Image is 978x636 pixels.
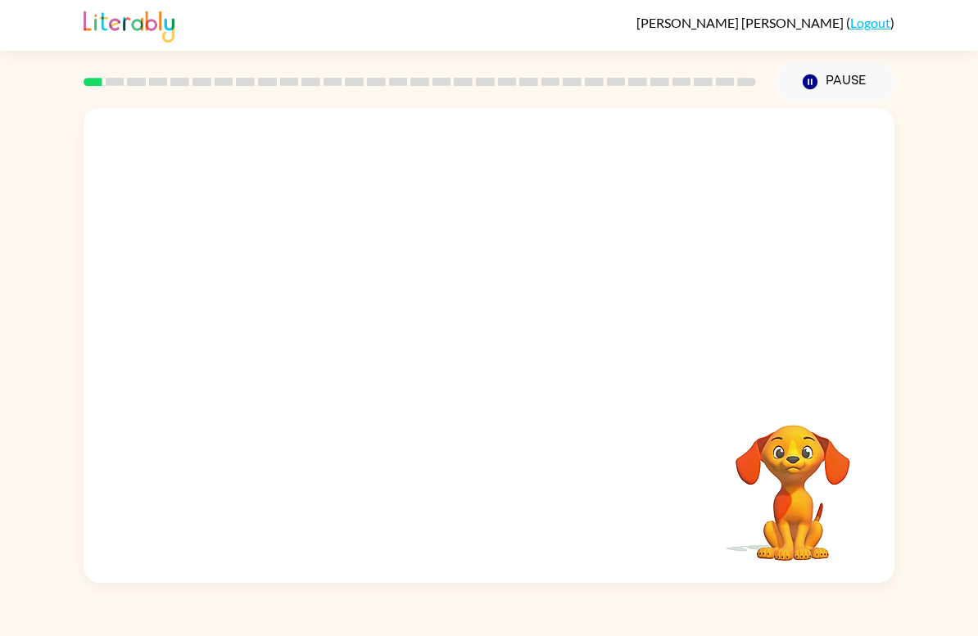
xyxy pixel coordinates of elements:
div: ( ) [636,15,894,30]
img: Literably [84,7,174,43]
video: Your browser must support playing .mp4 files to use Literably. Please try using another browser. [711,399,875,563]
a: Logout [850,15,890,30]
span: [PERSON_NAME] [PERSON_NAME] [636,15,846,30]
button: Pause [776,63,894,101]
